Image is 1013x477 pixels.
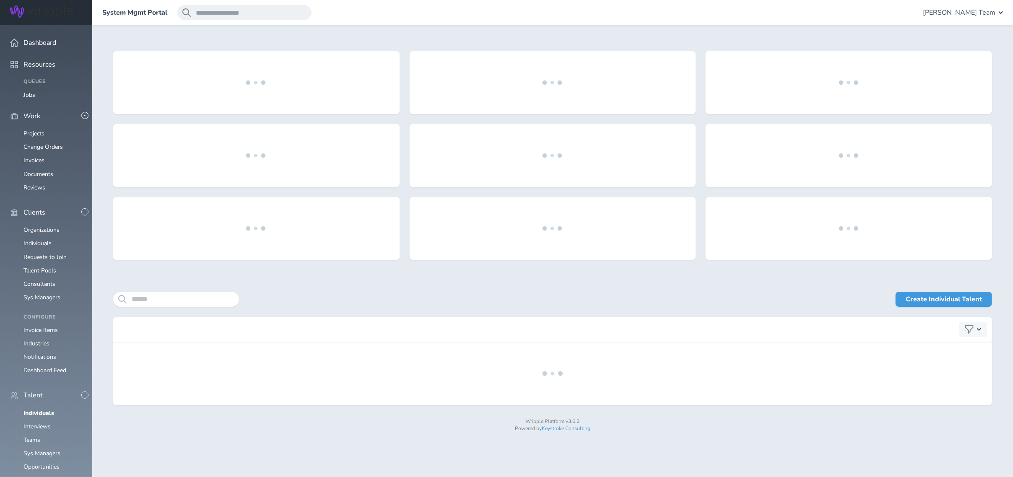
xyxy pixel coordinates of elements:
a: Individuals [23,409,54,417]
a: Industries [23,340,49,347]
span: [PERSON_NAME] Team [923,9,995,16]
a: Individuals [23,239,52,247]
a: Documents [23,170,53,178]
a: Invoice Items [23,326,58,334]
span: Dashboard [23,39,56,47]
a: Jobs [23,91,35,99]
img: Wripple [10,5,73,18]
a: Teams [23,436,40,444]
a: Keystroke Consulting [542,425,590,432]
a: Sys Managers [23,293,60,301]
a: Opportunities [23,463,60,471]
a: System Mgmt Portal [102,9,167,16]
a: Requests to Join [23,253,67,261]
a: Create Individual Talent [896,292,992,307]
a: Sys Managers [23,449,60,457]
a: Notifications [23,353,56,361]
h4: Queues [23,79,82,85]
span: Clients [23,209,45,216]
button: [PERSON_NAME] Team [923,5,1003,20]
a: Invoices [23,156,44,164]
h4: Configure [23,314,82,320]
a: Consultants [23,280,55,288]
a: Interviews [23,423,51,430]
a: Change Orders [23,143,63,151]
button: - [81,208,88,215]
a: Dashboard Feed [23,366,66,374]
a: Organizations [23,226,60,234]
a: Talent Pools [23,267,56,275]
button: - [81,112,88,119]
a: Projects [23,130,44,137]
p: Wripple Platform v3.6.2 [113,419,992,425]
p: Powered by [113,426,992,432]
span: Work [23,112,40,120]
button: - [81,391,88,399]
span: Resources [23,61,55,68]
a: Reviews [23,184,45,192]
span: Talent [23,391,43,399]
